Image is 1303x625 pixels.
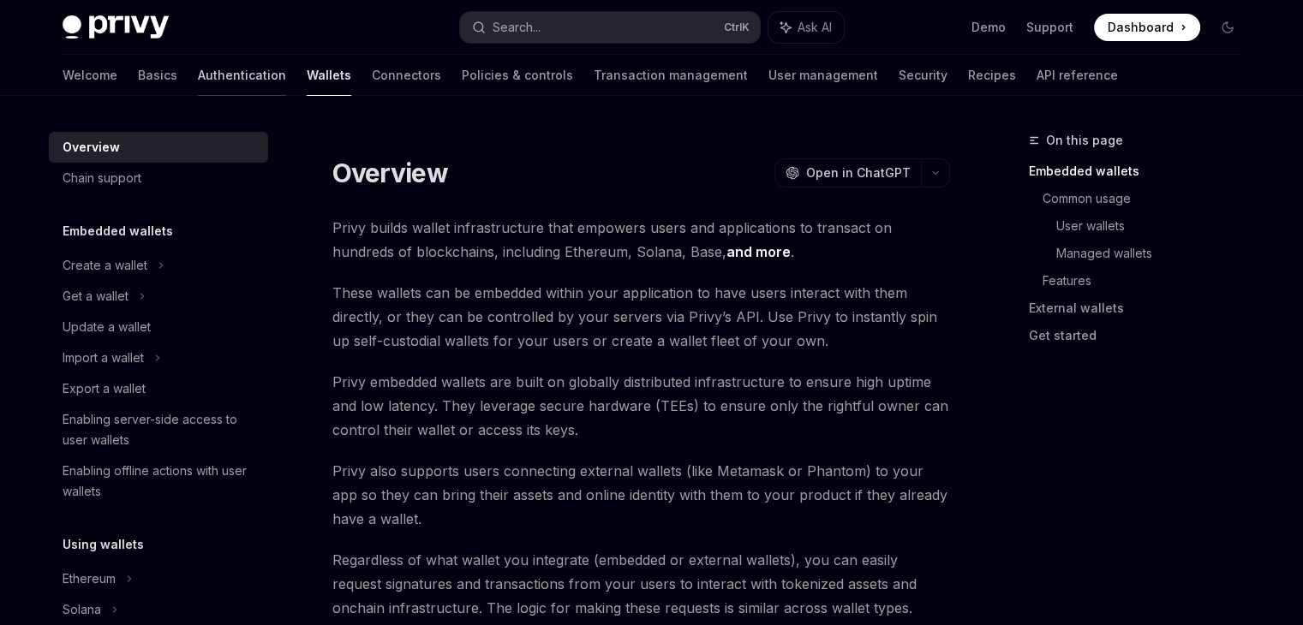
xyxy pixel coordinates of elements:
div: Update a wallet [63,317,151,337]
a: Update a wallet [49,312,268,342]
a: Demo [971,19,1006,36]
a: User management [768,55,878,96]
span: Open in ChatGPT [806,164,911,182]
a: Enabling server-side access to user wallets [49,404,268,455]
a: Chain support [49,163,268,193]
a: Features [1043,267,1255,295]
span: On this page [1046,130,1123,151]
button: Open in ChatGPT [774,158,921,187]
div: Get a wallet [63,286,129,307]
span: Privy builds wallet infrastructure that empowers users and applications to transact on hundreds o... [332,216,950,264]
img: dark logo [63,15,169,39]
a: Overview [49,132,268,163]
div: Ethereum [63,568,116,589]
a: Managed wallets [1056,240,1255,267]
a: Embedded wallets [1029,158,1255,185]
span: Ctrl K [724,21,750,34]
h5: Embedded wallets [63,221,173,241]
a: API reference [1037,55,1118,96]
span: Privy also supports users connecting external wallets (like Metamask or Phantom) to your app so t... [332,459,950,531]
div: Enabling server-side access to user wallets [63,409,258,450]
a: External wallets [1029,295,1255,322]
button: Search...CtrlK [460,12,760,43]
button: Ask AI [768,12,844,43]
a: Recipes [968,55,1016,96]
a: and more [726,243,791,261]
span: Dashboard [1108,19,1174,36]
div: Chain support [63,168,141,188]
span: Regardless of what wallet you integrate (embedded or external wallets), you can easily request si... [332,548,950,620]
a: Authentication [198,55,286,96]
div: Export a wallet [63,378,146,399]
a: Export a wallet [49,373,268,404]
a: Get started [1029,322,1255,349]
h5: Using wallets [63,534,144,555]
div: Import a wallet [63,348,144,368]
div: Solana [63,599,101,620]
span: Privy embedded wallets are built on globally distributed infrastructure to ensure high uptime and... [332,370,950,442]
span: Ask AI [798,19,832,36]
span: These wallets can be embedded within your application to have users interact with them directly, ... [332,281,950,353]
button: Toggle dark mode [1214,14,1241,41]
h1: Overview [332,158,448,188]
a: Support [1026,19,1073,36]
a: Enabling offline actions with user wallets [49,455,268,507]
a: Policies & controls [462,55,573,96]
a: Welcome [63,55,117,96]
a: Dashboard [1094,14,1200,41]
div: Search... [493,17,541,38]
a: Transaction management [594,55,748,96]
div: Enabling offline actions with user wallets [63,461,258,502]
a: Wallets [307,55,351,96]
div: Overview [63,137,120,158]
a: Connectors [372,55,441,96]
div: Create a wallet [63,255,147,276]
a: Security [899,55,947,96]
a: Common usage [1043,185,1255,212]
a: User wallets [1056,212,1255,240]
a: Basics [138,55,177,96]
